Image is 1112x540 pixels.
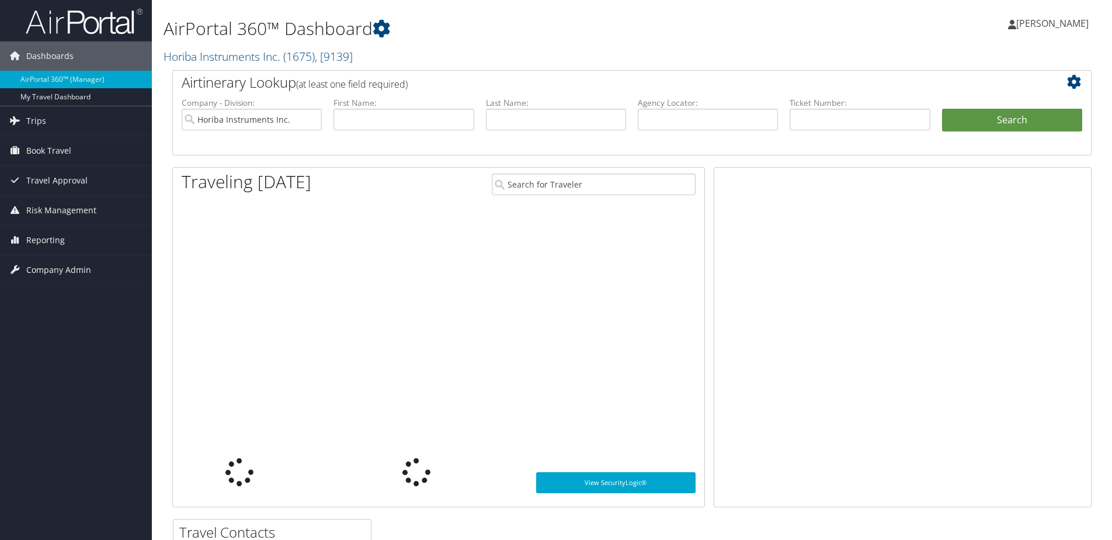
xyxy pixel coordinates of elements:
[536,472,696,493] a: View SecurityLogic®
[315,49,353,64] span: , [ 9139 ]
[182,72,1006,92] h2: Airtinerary Lookup
[164,49,353,64] a: Horiba Instruments Inc.
[26,226,65,255] span: Reporting
[638,97,778,109] label: Agency Locator:
[942,109,1082,132] button: Search
[333,97,474,109] label: First Name:
[790,97,930,109] label: Ticket Number:
[26,255,91,285] span: Company Admin
[164,16,788,41] h1: AirPortal 360™ Dashboard
[296,78,408,91] span: (at least one field required)
[26,166,88,195] span: Travel Approval
[26,136,71,165] span: Book Travel
[492,174,696,195] input: Search for Traveler
[182,169,311,194] h1: Traveling [DATE]
[26,8,143,35] img: airportal-logo.png
[1008,6,1100,41] a: [PERSON_NAME]
[1016,17,1089,30] span: [PERSON_NAME]
[26,106,46,136] span: Trips
[182,97,322,109] label: Company - Division:
[283,49,315,64] span: ( 1675 )
[26,196,96,225] span: Risk Management
[486,97,626,109] label: Last Name:
[26,41,74,71] span: Dashboards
